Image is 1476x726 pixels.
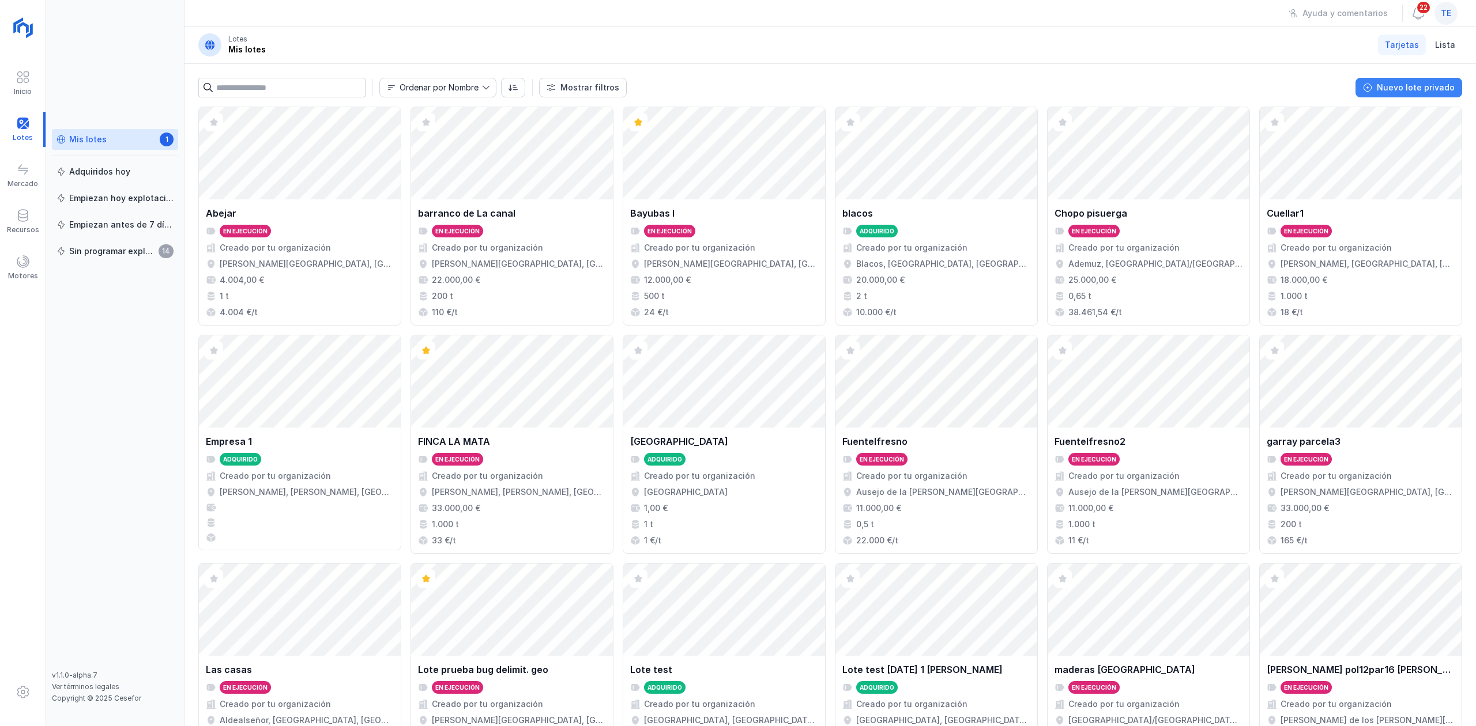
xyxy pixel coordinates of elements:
[644,470,755,482] div: Creado por tu organización
[1267,434,1341,448] div: garray parcela3
[1259,335,1462,554] a: garray parcela3En ejecuciónCreado por tu organización[PERSON_NAME][GEOGRAPHIC_DATA], [GEOGRAPHIC_...
[206,663,252,676] div: Las casas
[220,698,331,710] div: Creado por tu organización
[411,107,613,326] a: barranco de La canalEn ejecuciónCreado por tu organización[PERSON_NAME][GEOGRAPHIC_DATA], [GEOGRA...
[1267,206,1304,220] div: Cuellar1
[159,244,174,258] span: 14
[418,434,490,448] div: FINCA LA MATA
[400,84,479,92] div: Ordenar por Nombre
[1281,307,1303,318] div: 18 €/t
[220,290,229,302] div: 1 t
[432,290,453,302] div: 200 t
[1072,227,1116,235] div: En ejecución
[52,161,178,182] a: Adquiridos hoy
[856,242,967,254] div: Creado por tu organización
[69,134,107,145] div: Mis lotes
[1281,519,1302,530] div: 200 t
[856,502,901,514] div: 11.000,00 €
[644,502,668,514] div: 1,00 €
[1281,486,1455,498] div: [PERSON_NAME][GEOGRAPHIC_DATA], [GEOGRAPHIC_DATA], [GEOGRAPHIC_DATA]
[560,82,619,93] div: Mostrar filtros
[223,683,268,691] div: En ejecución
[220,714,394,726] div: Aldealseñor, [GEOGRAPHIC_DATA], [GEOGRAPHIC_DATA], [GEOGRAPHIC_DATA]
[1068,502,1113,514] div: 11.000,00 €
[630,206,675,220] div: Bayubas I
[69,192,174,204] div: Empiezan hoy explotación
[842,663,1003,676] div: Lote test [DATE] 1 [PERSON_NAME]
[418,663,548,676] div: Lote prueba bug delimit. geo
[52,241,178,262] a: Sin programar explotación14
[432,258,606,270] div: [PERSON_NAME][GEOGRAPHIC_DATA], [GEOGRAPHIC_DATA], [GEOGRAPHIC_DATA], [GEOGRAPHIC_DATA], [GEOGRAP...
[835,335,1038,554] a: FuentelfresnoEn ejecuciónCreado por tu organizaciónAusejo de la [PERSON_NAME][GEOGRAPHIC_DATA], [...
[160,133,174,146] span: 1
[69,166,130,177] div: Adquiridos hoy
[52,671,178,680] div: v1.1.0-alpha.7
[432,519,459,530] div: 1.000 t
[220,258,394,270] div: [PERSON_NAME][GEOGRAPHIC_DATA], [GEOGRAPHIC_DATA], [GEOGRAPHIC_DATA]
[1068,274,1116,286] div: 25.000,00 €
[198,335,401,554] a: Empresa 1AdquiridoCreado por tu organización[PERSON_NAME], [PERSON_NAME], [GEOGRAPHIC_DATA], [GEO...
[1281,242,1392,254] div: Creado por tu organización
[1068,535,1089,546] div: 11 €/t
[1281,698,1392,710] div: Creado por tu organización
[842,434,908,448] div: Fuentelfresno
[435,683,480,691] div: En ejecución
[644,290,665,302] div: 500 t
[220,486,394,498] div: [PERSON_NAME], [PERSON_NAME], [GEOGRAPHIC_DATA], [GEOGRAPHIC_DATA]
[630,663,672,676] div: Lote test
[52,129,178,150] a: Mis lotes1
[8,271,38,281] div: Motores
[644,307,669,318] div: 24 €/t
[432,486,606,498] div: [PERSON_NAME], [PERSON_NAME], [GEOGRAPHIC_DATA], [GEOGRAPHIC_DATA]
[856,486,1030,498] div: Ausejo de la [PERSON_NAME][GEOGRAPHIC_DATA], [GEOGRAPHIC_DATA], [GEOGRAPHIC_DATA]
[206,206,236,220] div: Abejar
[1281,535,1308,546] div: 165 €/t
[1284,455,1328,463] div: En ejecución
[1259,107,1462,326] a: Cuellar1En ejecuciónCreado por tu organización[PERSON_NAME], [GEOGRAPHIC_DATA], [GEOGRAPHIC_DATA]...
[52,188,178,209] a: Empiezan hoy explotación
[1055,206,1127,220] div: Chopo pisuerga
[647,683,682,691] div: Adquirido
[1281,470,1392,482] div: Creado por tu organización
[69,219,174,230] div: Empiezan antes de 7 días
[1072,683,1116,691] div: En ejecución
[1385,39,1419,51] span: Tarjetas
[1435,39,1455,51] span: Lista
[1068,258,1242,270] div: Ademuz, [GEOGRAPHIC_DATA]/[GEOGRAPHIC_DATA], [GEOGRAPHIC_DATA], [GEOGRAPHIC_DATA]
[206,434,252,448] div: Empresa 1
[1068,698,1180,710] div: Creado por tu organización
[644,242,755,254] div: Creado por tu organización
[1281,3,1395,23] button: Ayuda y comentarios
[623,107,826,326] a: Bayubas IEn ejecuciónCreado por tu organización[PERSON_NAME][GEOGRAPHIC_DATA], [GEOGRAPHIC_DATA],...
[623,335,826,554] a: [GEOGRAPHIC_DATA]AdquiridoCreado por tu organización[GEOGRAPHIC_DATA]1,00 €1 t1 €/t
[52,682,119,691] a: Ver términos legales
[198,107,401,326] a: AbejarEn ejecuciónCreado por tu organización[PERSON_NAME][GEOGRAPHIC_DATA], [GEOGRAPHIC_DATA], [G...
[1068,470,1180,482] div: Creado por tu organización
[1284,227,1328,235] div: En ejecución
[1428,35,1462,55] a: Lista
[856,519,874,530] div: 0,5 t
[432,274,480,286] div: 22.000,00 €
[1355,78,1462,97] button: Nuevo lote privado
[1377,82,1455,93] div: Nuevo lote privado
[220,242,331,254] div: Creado por tu organización
[432,698,543,710] div: Creado por tu organización
[856,274,905,286] div: 20.000,00 €
[7,225,39,235] div: Recursos
[842,206,873,220] div: blacos
[220,470,331,482] div: Creado por tu organización
[835,107,1038,326] a: blacosAdquiridoCreado por tu organizaciónBlacos, [GEOGRAPHIC_DATA], [GEOGRAPHIC_DATA], [GEOGRAPHI...
[228,35,247,44] div: Lotes
[539,78,627,97] button: Mostrar filtros
[52,214,178,235] a: Empiezan antes de 7 días
[1281,290,1308,302] div: 1.000 t
[380,78,482,97] span: Nombre
[228,44,266,55] div: Mis lotes
[856,290,867,302] div: 2 t
[1281,274,1327,286] div: 18.000,00 €
[1378,35,1426,55] a: Tarjetas
[14,87,32,96] div: Inicio
[860,683,894,691] div: Adquirido
[435,455,480,463] div: En ejecución
[432,470,543,482] div: Creado por tu organización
